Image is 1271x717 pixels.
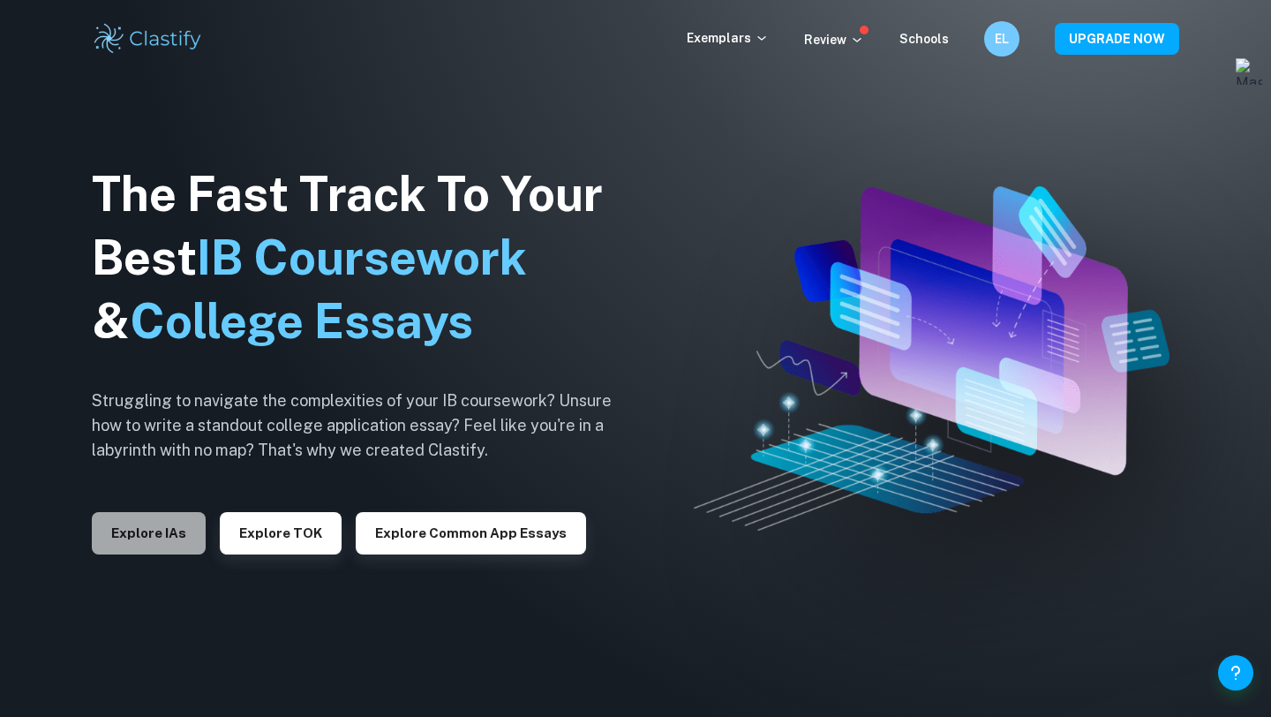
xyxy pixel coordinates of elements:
img: Clastify logo [92,21,204,57]
h6: Struggling to navigate the complexities of your IB coursework? Unsure how to write a standout col... [92,389,639,463]
a: Schools [899,32,949,46]
h1: The Fast Track To Your Best & [92,162,639,353]
span: IB Coursework [197,230,527,285]
button: Explore IAs [92,512,206,555]
a: Explore Common App essays [356,524,586,540]
span: College Essays [130,293,473,349]
a: Explore IAs [92,524,206,540]
p: Review [804,30,864,49]
button: EL [984,21,1019,57]
button: Explore Common App essays [356,512,586,555]
p: Exemplars [687,28,769,48]
button: UPGRADE NOW [1055,23,1179,55]
img: Clastify hero [694,186,1169,531]
h6: EL [992,29,1012,49]
button: Explore TOK [220,512,342,555]
a: Explore TOK [220,524,342,540]
button: Help and Feedback [1218,655,1253,691]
